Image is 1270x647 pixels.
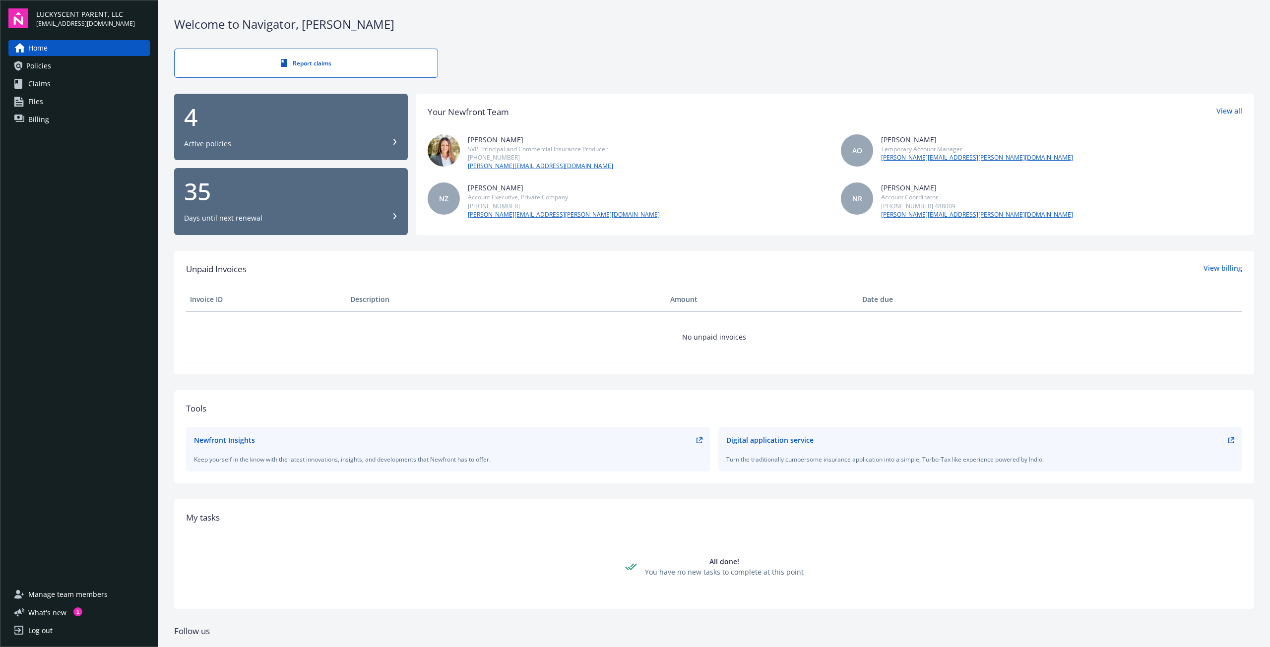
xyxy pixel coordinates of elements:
a: View all [1216,106,1242,118]
a: [PERSON_NAME][EMAIL_ADDRESS][PERSON_NAME][DOMAIN_NAME] [468,210,660,219]
span: Unpaid Invoices [186,263,247,276]
span: AO [852,145,862,156]
span: LUCKYSCENT PARENT, LLC [36,9,135,19]
div: SVP, Principal and Commercial Insurance Producer [468,145,613,153]
th: Invoice ID [186,288,346,311]
div: [PERSON_NAME] [468,134,613,145]
button: LUCKYSCENT PARENT, LLC[EMAIL_ADDRESS][DOMAIN_NAME] [36,8,150,28]
a: View billing [1204,263,1242,276]
div: 4 [184,105,398,129]
div: You have no new tasks to complete at this point [645,567,804,577]
div: 1 [73,607,82,616]
span: Policies [26,58,51,74]
div: [PERSON_NAME] [468,182,660,193]
th: Amount [666,288,858,311]
div: Active policies [184,139,231,149]
a: [PERSON_NAME][EMAIL_ADDRESS][DOMAIN_NAME] [468,162,613,171]
div: Account Coordinator [881,193,1073,201]
a: [PERSON_NAME][EMAIL_ADDRESS][PERSON_NAME][DOMAIN_NAME] [881,153,1073,162]
span: Billing [28,112,49,127]
div: Report claims [194,59,418,67]
button: What's new1 [8,607,82,618]
div: Digital application service [726,435,814,445]
a: Policies [8,58,150,74]
div: All done! [645,556,804,567]
div: 35 [184,179,398,203]
div: [PHONE_NUMBER] [468,202,660,210]
button: 35Days until next renewal [174,168,408,235]
div: Account Executive, Private Company [468,193,660,201]
span: Files [28,94,43,110]
div: Turn the traditionally cumbersome insurance application into a simple, Turbo-Tax like experience ... [726,455,1235,464]
span: Home [28,40,48,56]
div: [PERSON_NAME] [881,182,1073,193]
span: What ' s new [28,607,66,618]
div: My tasks [186,511,1242,524]
th: Date due [858,288,1018,311]
button: 4Active policies [174,94,408,161]
div: Follow us [174,625,1254,638]
th: Description [346,288,666,311]
div: Keep yourself in the know with the latest innovations, insights, and developments that Newfront h... [194,455,702,464]
div: Welcome to Navigator , [PERSON_NAME] [174,16,1254,33]
img: navigator-logo.svg [8,8,28,28]
span: NR [852,193,862,204]
td: No unpaid invoices [186,311,1242,362]
img: photo [428,134,460,167]
div: [PHONE_NUMBER] 488009 [881,202,1073,210]
div: Your Newfront Team [428,106,509,118]
span: Claims [28,76,51,92]
span: Manage team members [28,587,108,602]
span: [EMAIL_ADDRESS][DOMAIN_NAME] [36,19,135,28]
a: Report claims [174,49,438,78]
div: Tools [186,402,1242,415]
div: Temporary Account Manager [881,145,1073,153]
a: Home [8,40,150,56]
div: [PERSON_NAME] [881,134,1073,145]
div: Days until next renewal [184,213,262,223]
div: Newfront Insights [194,435,255,445]
div: [PHONE_NUMBER] [468,153,613,162]
a: Manage team members [8,587,150,602]
a: Claims [8,76,150,92]
span: NZ [439,193,448,204]
a: [PERSON_NAME][EMAIL_ADDRESS][PERSON_NAME][DOMAIN_NAME] [881,210,1073,219]
div: Log out [28,623,53,639]
a: Billing [8,112,150,127]
a: Files [8,94,150,110]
